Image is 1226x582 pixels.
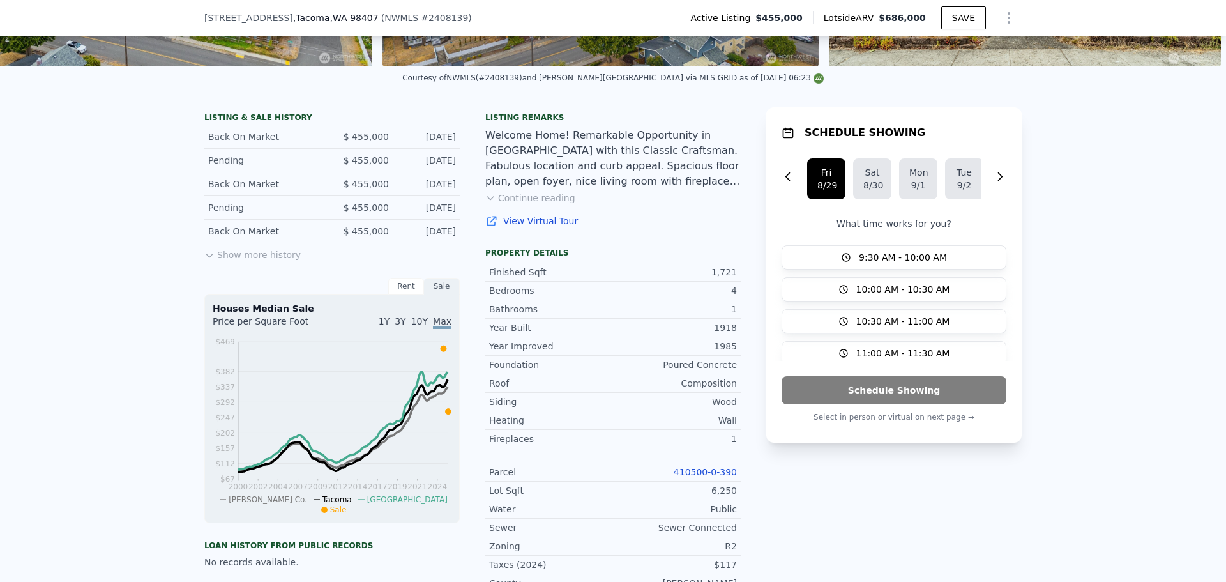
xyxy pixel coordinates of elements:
[489,358,613,371] div: Foundation
[424,278,460,295] div: Sale
[384,13,418,23] span: NWMLS
[215,413,235,422] tspan: $247
[955,166,973,179] div: Tue
[489,414,613,427] div: Heating
[782,341,1006,365] button: 11:00 AM - 11:30 AM
[268,482,288,491] tspan: 2004
[613,540,737,553] div: R2
[215,398,235,407] tspan: $292
[208,130,322,143] div: Back On Market
[308,482,328,491] tspan: 2009
[945,158,983,199] button: Tue9/2
[489,284,613,297] div: Bedrooms
[782,309,1006,333] button: 10:30 AM - 11:00 AM
[814,73,824,84] img: NWMLS Logo
[344,203,389,213] span: $ 455,000
[489,503,613,516] div: Water
[208,201,322,214] div: Pending
[782,277,1006,302] button: 10:00 AM - 10:30 AM
[613,503,737,516] div: Public
[213,302,451,315] div: Houses Median Sale
[215,459,235,468] tspan: $112
[853,158,891,199] button: Sat8/30
[215,444,235,453] tspan: $157
[330,13,379,23] span: , WA 98407
[215,429,235,438] tspan: $202
[879,13,926,23] span: $686,000
[613,433,737,445] div: 1
[489,395,613,408] div: Siding
[215,367,235,376] tspan: $382
[220,475,235,484] tspan: $67
[817,166,835,179] div: Fri
[613,358,737,371] div: Poured Concrete
[613,266,737,279] div: 1,721
[899,158,937,199] button: Mon9/1
[388,278,424,295] div: Rent
[489,558,613,571] div: Taxes (2024)
[344,179,389,189] span: $ 455,000
[204,540,460,551] div: Loan history from public records
[613,521,737,534] div: Sewer Connected
[805,125,925,141] h1: SCHEDULE SHOWING
[348,482,368,491] tspan: 2014
[489,266,613,279] div: Finished Sqft
[204,243,301,261] button: Show more history
[824,11,879,24] span: Lotside ARV
[856,315,950,328] span: 10:30 AM - 11:00 AM
[489,340,613,353] div: Year Improved
[863,179,881,192] div: 8/30
[856,347,950,360] span: 11:00 AM - 11:30 AM
[421,13,468,23] span: # 2408139
[399,225,456,238] div: [DATE]
[407,482,427,491] tspan: 2021
[613,284,737,297] div: 4
[399,178,456,190] div: [DATE]
[489,521,613,534] div: Sewer
[433,316,451,329] span: Max
[388,482,407,491] tspan: 2019
[613,484,737,497] div: 6,250
[428,482,448,491] tspan: 2024
[489,433,613,445] div: Fireplaces
[955,179,973,192] div: 9/2
[613,303,737,316] div: 1
[322,495,352,504] span: Tacoma
[859,251,947,264] span: 9:30 AM - 10:00 AM
[817,179,835,192] div: 8/29
[485,192,575,204] button: Continue reading
[489,540,613,553] div: Zoning
[755,11,803,24] span: $455,000
[288,482,308,491] tspan: 2007
[613,395,737,408] div: Wood
[204,556,460,569] div: No records available.
[613,340,737,353] div: 1985
[941,6,986,29] button: SAVE
[328,482,348,491] tspan: 2012
[204,11,293,24] span: [STREET_ADDRESS]
[248,482,268,491] tspan: 2002
[229,495,307,504] span: [PERSON_NAME] Co.
[293,11,379,24] span: , Tacoma
[489,377,613,390] div: Roof
[613,321,737,334] div: 1918
[330,505,347,514] span: Sale
[204,112,460,125] div: LISTING & SALE HISTORY
[208,154,322,167] div: Pending
[782,245,1006,270] button: 9:30 AM - 10:00 AM
[344,155,389,165] span: $ 455,000
[399,130,456,143] div: [DATE]
[674,467,737,477] a: 410500-0-390
[399,154,456,167] div: [DATE]
[367,495,448,504] span: [GEOGRAPHIC_DATA]
[856,283,950,296] span: 10:00 AM - 10:30 AM
[344,226,389,236] span: $ 455,000
[379,316,390,326] span: 1Y
[489,466,613,479] div: Parcel
[411,316,428,326] span: 10Y
[381,11,472,24] div: ( )
[690,11,755,24] span: Active Listing
[909,179,927,192] div: 9/1
[229,482,248,491] tspan: 2000
[489,484,613,497] div: Lot Sqft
